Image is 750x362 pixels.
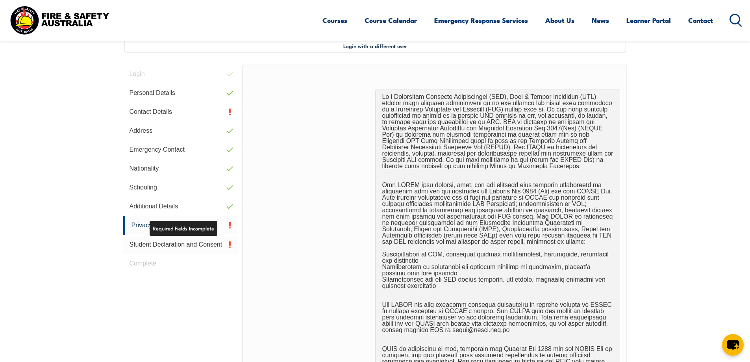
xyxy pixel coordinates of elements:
a: Course Calendar [365,10,417,31]
a: About Us [545,10,574,31]
a: Nationality [123,159,238,178]
a: Schooling [123,178,238,197]
a: Emergency Response Services [434,10,528,31]
a: Contact [688,10,713,31]
a: Emergency Contact [123,140,238,159]
a: Learner Portal [626,10,671,31]
button: chat-button [722,334,744,356]
span: Login with a different user [343,43,407,49]
a: Personal Details [123,84,238,102]
a: Address [123,121,238,140]
a: Additional Details [123,197,238,216]
a: Courses [322,10,347,31]
a: Student Declaration and Consent [123,235,238,254]
a: Contact Details [123,102,238,121]
a: News [592,10,609,31]
a: Privacy Notice & Policy [123,216,238,235]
